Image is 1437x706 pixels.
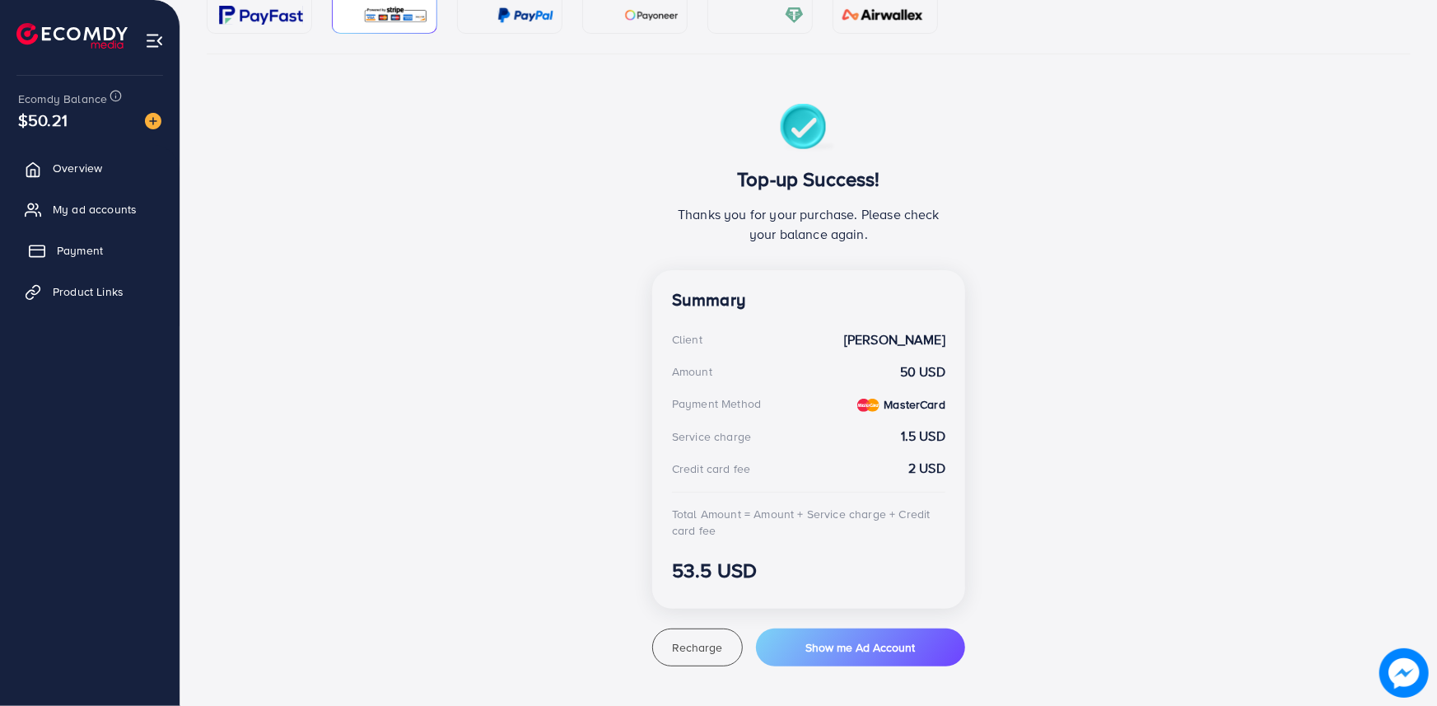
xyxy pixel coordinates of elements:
span: Recharge [672,639,722,656]
img: image [145,113,161,129]
img: logo [16,23,128,49]
h4: Summary [672,290,945,311]
a: Product Links [12,275,167,308]
div: Total Amount = Amount + Service charge + Credit card fee [672,506,945,540]
strong: [PERSON_NAME] [844,330,945,349]
img: card [219,6,303,25]
strong: MasterCard [884,396,945,413]
span: $50.21 [16,99,71,141]
div: Amount [672,363,712,380]
span: Overview [53,160,102,176]
img: card [363,6,428,25]
img: card [624,6,679,25]
img: image [1379,648,1429,698]
a: Payment [12,234,167,267]
img: card [497,6,553,25]
span: Show me Ad Account [805,639,915,656]
button: Show me Ad Account [756,629,965,666]
div: Service charge [672,428,751,445]
div: Client [672,331,702,348]
strong: 50 USD [900,362,945,381]
div: Credit card fee [672,461,750,477]
p: Thanks you for your purchase. Please check your balance again. [672,204,945,244]
a: My ad accounts [12,193,167,226]
img: menu [145,31,164,50]
span: My ad accounts [53,201,137,217]
strong: 1.5 USD [901,427,945,446]
img: credit [857,399,879,412]
strong: 2 USD [908,459,945,478]
img: card [837,6,929,25]
span: Ecomdy Balance [18,91,107,107]
h3: Top-up Success! [672,167,945,191]
img: success [780,104,838,154]
div: Payment Method [672,395,761,412]
img: card [785,6,804,25]
a: Overview [12,152,167,185]
span: Product Links [53,283,124,300]
h3: 53.5 USD [672,559,945,582]
span: Payment [57,242,103,259]
button: Recharge [652,629,743,666]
